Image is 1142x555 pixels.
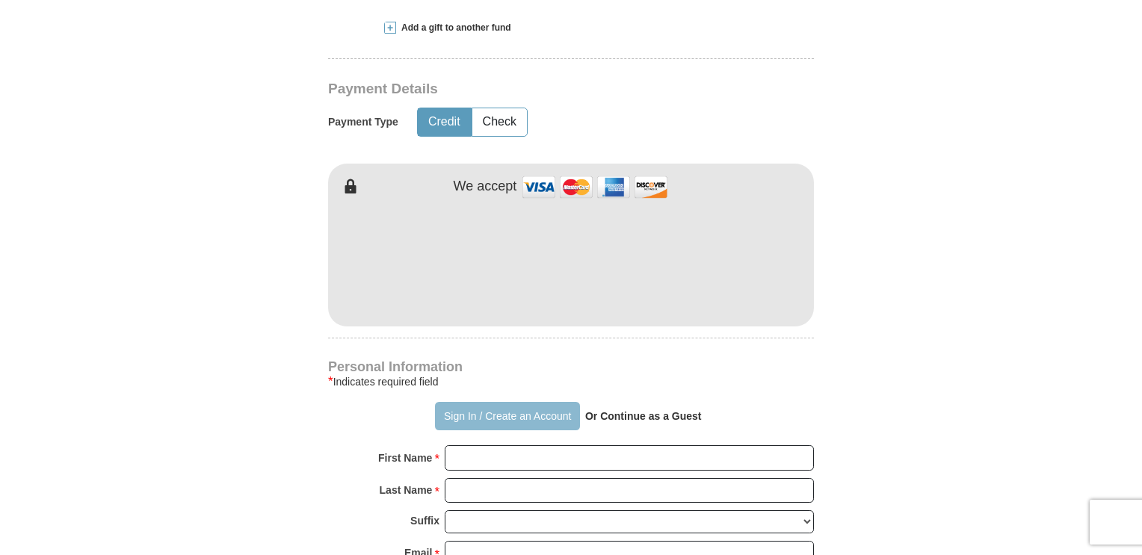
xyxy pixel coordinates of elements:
strong: Suffix [410,510,439,531]
h4: We accept [454,179,517,195]
h4: Personal Information [328,361,814,373]
button: Sign In / Create an Account [435,402,579,430]
strong: Last Name [380,480,433,500]
div: Indicates required field [328,373,814,391]
h5: Payment Type [328,116,398,128]
button: Credit [418,108,471,136]
h3: Payment Details [328,81,709,98]
strong: First Name [378,447,432,468]
img: credit cards accepted [520,171,670,203]
strong: Or Continue as a Guest [585,410,702,422]
span: Add a gift to another fund [396,22,511,34]
button: Check [472,108,527,136]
